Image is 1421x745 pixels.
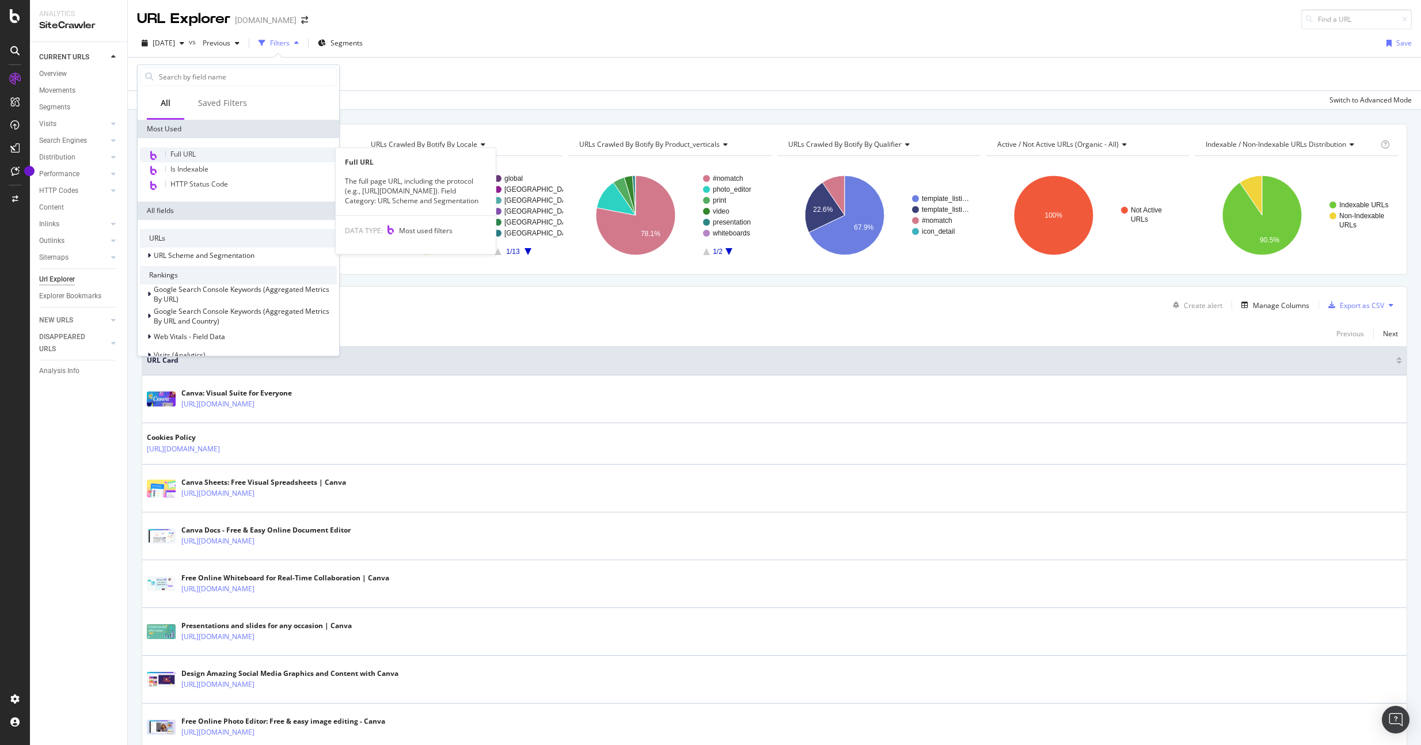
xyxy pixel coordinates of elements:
a: DISAPPEARED URLS [39,331,108,355]
span: Full URL [170,149,196,159]
span: URL Card [147,355,1393,366]
div: Distribution [39,151,75,164]
a: [URL][DOMAIN_NAME] [181,631,254,643]
div: A chart. [360,165,563,265]
div: Analysis Info [39,365,79,377]
div: Url Explorer [39,273,75,286]
div: Canva: Visual Suite for Everyone [181,388,305,398]
h4: Indexable / Non-Indexable URLs Distribution [1203,135,1378,154]
h4: Active / Not Active URLs [995,135,1179,154]
text: icon_detail [922,227,955,235]
div: Export as CSV [1340,301,1384,310]
div: Overview [39,68,67,80]
span: Google Search Console Keywords (Aggregated Metrics By URL and Country) [154,306,329,326]
div: NEW URLS [39,314,73,326]
div: Filters [270,38,290,48]
svg: A chart. [986,165,1190,265]
span: vs [189,37,198,47]
img: main image [147,529,176,543]
a: [URL][DOMAIN_NAME] [181,398,254,410]
svg: A chart. [568,165,772,265]
span: Web Vitals - Field Data [154,332,225,341]
span: DATA TYPE: [345,226,383,235]
button: Next [1383,326,1398,340]
text: URLs [1131,215,1148,223]
text: #nomatch [713,174,743,183]
div: All [161,97,170,109]
text: 1/2 [713,248,723,256]
text: whiteboards [712,229,750,237]
span: Is Indexable [170,164,208,174]
a: [URL][DOMAIN_NAME] [181,679,254,690]
img: main image [147,480,176,497]
a: Url Explorer [39,273,119,286]
div: Manage Columns [1253,301,1309,310]
text: Non-Indexable [1339,212,1384,220]
text: 100% [1044,211,1062,219]
div: Explorer Bookmarks [39,290,101,302]
div: Full URL [336,157,496,167]
div: Tooltip anchor [24,166,35,176]
h4: URLs Crawled By Botify By qualifier [786,135,970,154]
div: Free Online Whiteboard for Real-Time Collaboration | Canva [181,573,389,583]
span: Previous [198,38,230,48]
button: Create alert [1168,296,1222,314]
text: URLs [1339,221,1357,229]
div: Presentations and slides for any occasion | Canva [181,621,352,631]
div: Content [39,202,64,214]
text: global [504,174,523,183]
a: Movements [39,85,119,97]
button: Previous [198,34,244,52]
text: template_listi… [922,206,969,214]
text: print [713,196,727,204]
text: #nomatch [922,216,952,225]
button: Switch to Advanced Mode [1325,91,1412,109]
div: Visits [39,118,56,130]
text: [GEOGRAPHIC_DATA] [504,207,576,215]
span: URLs Crawled By Botify By product_verticals [579,139,720,149]
div: Performance [39,168,79,180]
div: All fields [138,202,339,220]
a: [URL][DOMAIN_NAME] [181,727,254,738]
div: Canva Sheets: Free Visual Spreadsheets | Canva [181,477,346,488]
span: Segments [330,38,363,48]
span: 2025 Sep. 14th [153,38,175,48]
div: URLs [140,229,337,248]
button: [DATE] [137,34,189,52]
h4: URLs Crawled By Botify By locale [368,135,553,154]
text: [GEOGRAPHIC_DATA] [504,229,576,237]
span: Most used filters [399,226,453,235]
a: [URL][DOMAIN_NAME] [181,535,254,547]
div: CURRENT URLS [39,51,89,63]
span: Visits (Analytics) [154,350,206,360]
text: [GEOGRAPHIC_DATA] [504,196,576,204]
button: Save [1382,34,1412,52]
div: Analytics [39,9,118,19]
a: Visits [39,118,108,130]
div: DISAPPEARED URLS [39,331,97,355]
a: Overview [39,68,119,80]
img: main image [147,720,176,735]
img: main image [147,391,176,406]
text: 1/13 [506,248,520,256]
text: Not Active [1131,206,1162,214]
div: Movements [39,85,75,97]
text: video [713,207,730,215]
svg: A chart. [777,165,981,265]
div: Design Amazing Social Media Graphics and Content with Canva [181,668,398,679]
div: Outlinks [39,235,64,247]
div: HTTP Codes [39,185,78,197]
span: URL Scheme and Segmentation [154,250,254,260]
a: Performance [39,168,108,180]
a: CURRENT URLS [39,51,108,63]
span: Active / Not Active URLs (organic - all) [997,139,1119,149]
div: Rankings [140,266,337,284]
text: photo_editor [713,185,751,193]
a: Outlinks [39,235,108,247]
div: Cookies Policy [147,432,270,443]
a: Sitemaps [39,252,108,264]
div: Switch to Advanced Mode [1329,95,1412,105]
div: Canva Docs - Free & Easy Online Document Editor [181,525,351,535]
